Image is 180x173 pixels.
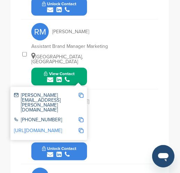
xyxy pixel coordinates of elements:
[44,71,75,76] span: View Contact
[14,128,62,134] a: [URL][DOMAIN_NAME]
[36,66,83,87] button: View Contact
[42,1,77,6] span: Unlock Contact
[14,117,78,123] div: [PHONE_NUMBER]
[31,23,49,41] span: RM
[31,54,83,65] span: [GEOGRAPHIC_DATA], [GEOGRAPHIC_DATA]
[31,44,136,49] div: Assistant Brand Manager Marketing
[42,146,77,151] span: Unlock Contact
[79,117,84,122] img: Copy
[79,93,84,98] img: Copy
[152,145,174,167] iframe: Button to launch messaging window
[34,141,85,162] button: Unlock Contact
[79,128,84,133] img: Copy
[14,93,78,113] div: [PERSON_NAME][EMAIL_ADDRESS][PERSON_NAME][DOMAIN_NAME]
[52,29,89,34] span: [PERSON_NAME]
